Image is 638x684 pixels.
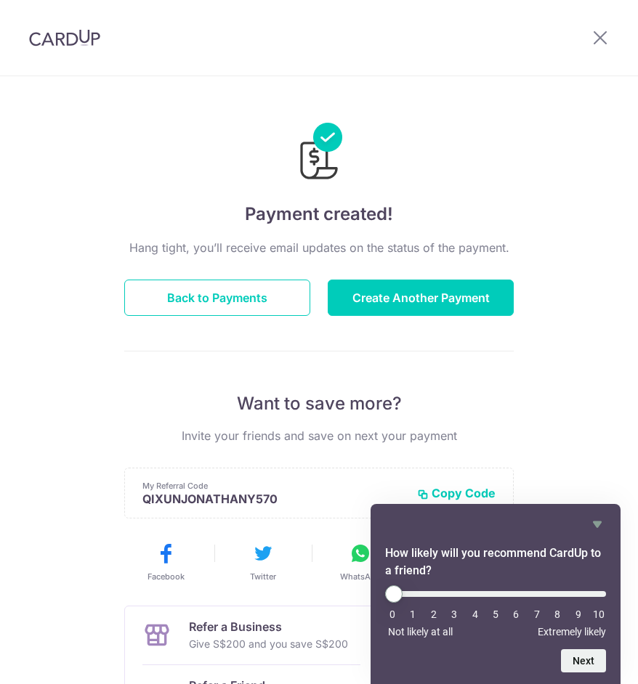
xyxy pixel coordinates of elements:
[124,427,514,444] p: Invite your friends and save on next your payment
[29,29,100,46] img: CardUp
[142,492,405,506] p: QIXUNJONATHANY570
[388,626,453,638] span: Not likely at all
[417,486,496,500] button: Copy Code
[405,608,420,620] li: 1
[385,585,606,638] div: How likely will you recommend CardUp to a friend? Select an option from 0 to 10, with 0 being Not...
[385,545,606,579] h2: How likely will you recommend CardUp to a friend? Select an option from 0 to 10, with 0 being Not...
[488,608,503,620] li: 5
[250,571,276,582] span: Twitter
[530,608,544,620] li: 7
[189,618,348,635] p: Refer a Business
[189,635,348,653] p: Give S$200 and you save S$200
[509,608,523,620] li: 6
[427,608,441,620] li: 2
[124,392,514,415] p: Want to save more?
[591,608,606,620] li: 10
[468,608,482,620] li: 4
[296,123,342,184] img: Payments
[538,626,606,638] span: Extremely likely
[124,239,514,256] p: Hang tight, you’ll receive email updates on the status of the payment.
[328,280,514,316] button: Create Another Payment
[124,201,514,227] h4: Payment created!
[550,608,565,620] li: 8
[589,516,606,533] button: Hide survey
[220,542,306,582] button: Twitter
[340,571,381,582] span: WhatsApp
[561,649,606,672] button: Next question
[124,280,310,316] button: Back to Payments
[385,516,606,672] div: How likely will you recommend CardUp to a friend? Select an option from 0 to 10, with 0 being Not...
[318,542,403,582] button: WhatsApp
[571,608,586,620] li: 9
[142,480,405,492] p: My Referral Code
[123,542,209,582] button: Facebook
[447,608,461,620] li: 3
[385,608,400,620] li: 0
[148,571,185,582] span: Facebook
